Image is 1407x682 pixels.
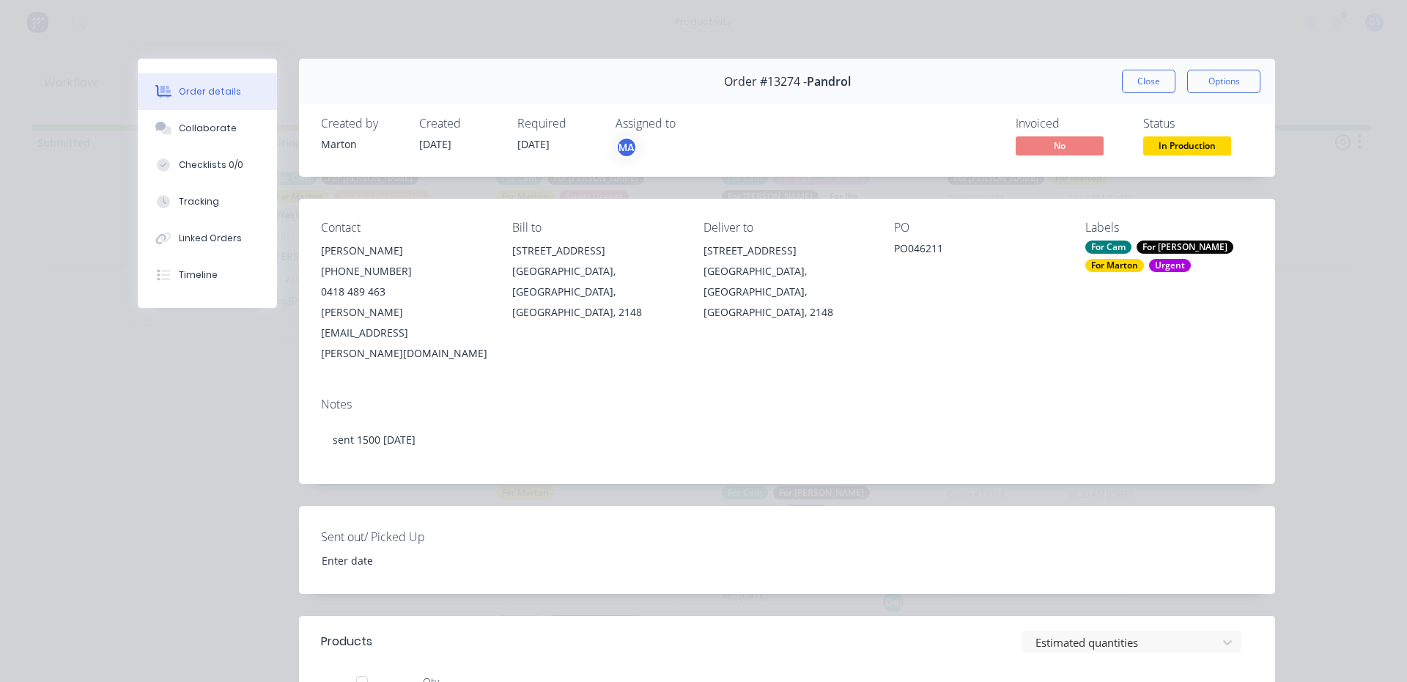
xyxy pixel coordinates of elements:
[138,147,277,183] button: Checklists 0/0
[321,241,489,261] div: [PERSON_NAME]
[138,110,277,147] button: Collaborate
[321,633,372,650] div: Products
[894,241,1062,261] div: PO046211
[138,257,277,293] button: Timeline
[1016,117,1126,131] div: Invoiced
[512,221,680,235] div: Bill to
[1122,70,1175,93] button: Close
[517,137,550,151] span: [DATE]
[321,417,1253,462] div: sent 1500 [DATE]
[311,549,494,571] input: Enter date
[419,117,500,131] div: Created
[321,241,489,364] div: [PERSON_NAME][PHONE_NUMBER]0418 489 463[PERSON_NAME][EMAIL_ADDRESS][PERSON_NAME][DOMAIN_NAME]
[1137,241,1233,254] div: For [PERSON_NAME]
[1149,259,1191,272] div: Urgent
[1085,259,1144,272] div: For Marton
[138,183,277,220] button: Tracking
[1085,241,1131,254] div: For Cam
[179,268,218,282] div: Timeline
[179,158,243,172] div: Checklists 0/0
[179,232,242,245] div: Linked Orders
[321,136,402,152] div: Marton
[321,282,489,302] div: 0418 489 463
[321,221,489,235] div: Contact
[703,221,871,235] div: Deliver to
[724,75,807,89] span: Order #13274 -
[1143,136,1231,158] button: In Production
[179,85,241,98] div: Order details
[138,73,277,110] button: Order details
[419,137,451,151] span: [DATE]
[616,136,638,158] button: MA
[321,528,504,546] label: Sent out/ Picked Up
[321,302,489,364] div: [PERSON_NAME][EMAIL_ADDRESS][PERSON_NAME][DOMAIN_NAME]
[894,221,1062,235] div: PO
[512,261,680,323] div: [GEOGRAPHIC_DATA], [GEOGRAPHIC_DATA], [GEOGRAPHIC_DATA], 2148
[321,261,489,282] div: [PHONE_NUMBER]
[1143,136,1231,155] span: In Production
[703,241,871,261] div: [STREET_ADDRESS]
[807,75,851,89] span: Pandrol
[138,220,277,257] button: Linked Orders
[179,122,237,135] div: Collaborate
[1143,117,1253,131] div: Status
[512,241,680,261] div: [STREET_ADDRESS]
[321,117,402,131] div: Created by
[1016,136,1104,155] span: No
[321,397,1253,411] div: Notes
[512,241,680,323] div: [STREET_ADDRESS][GEOGRAPHIC_DATA], [GEOGRAPHIC_DATA], [GEOGRAPHIC_DATA], 2148
[1085,221,1253,235] div: Labels
[1187,70,1260,93] button: Options
[179,195,219,208] div: Tracking
[616,117,762,131] div: Assigned to
[517,117,598,131] div: Required
[703,261,871,323] div: [GEOGRAPHIC_DATA], [GEOGRAPHIC_DATA], [GEOGRAPHIC_DATA], 2148
[703,241,871,323] div: [STREET_ADDRESS][GEOGRAPHIC_DATA], [GEOGRAPHIC_DATA], [GEOGRAPHIC_DATA], 2148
